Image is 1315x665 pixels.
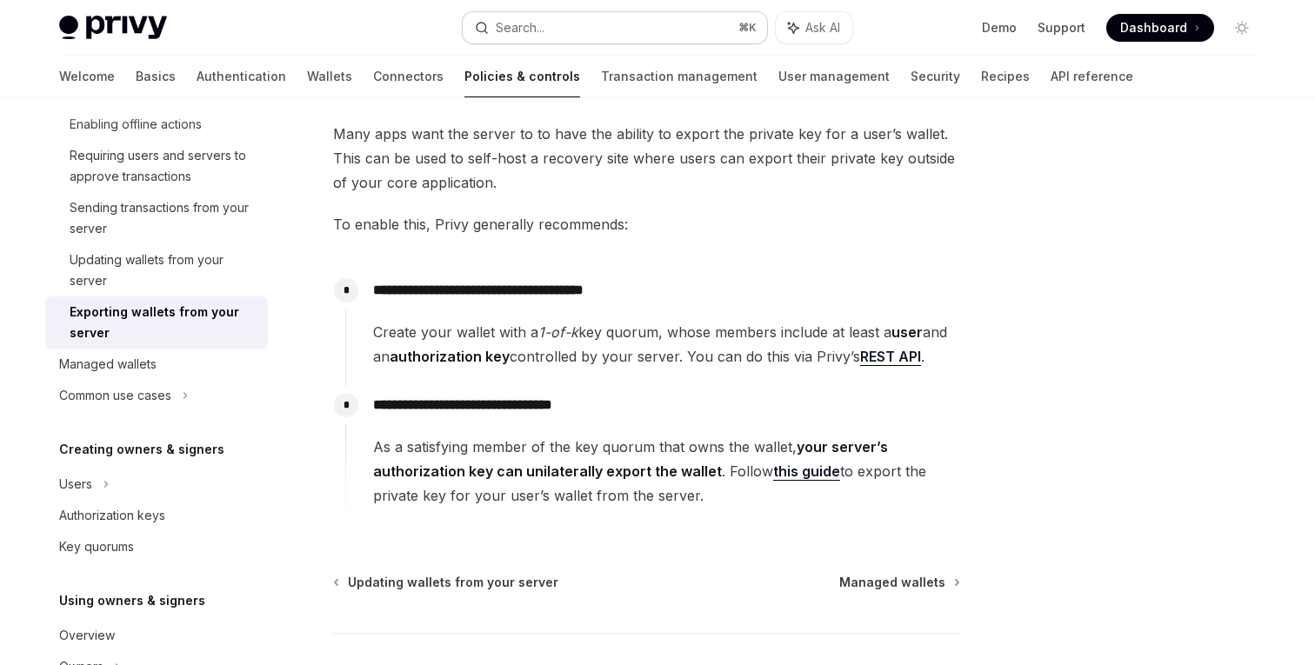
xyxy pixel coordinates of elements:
a: Updating wallets from your server [335,574,558,591]
div: Authorization keys [59,505,165,526]
div: Search... [496,17,544,38]
span: Dashboard [1120,19,1187,37]
a: User management [778,56,890,97]
button: Toggle dark mode [1228,14,1256,42]
span: To enable this, Privy generally recommends: [333,212,960,236]
a: REST API [860,348,921,366]
a: Dashboard [1106,14,1214,42]
a: Welcome [59,56,115,97]
a: Authentication [197,56,286,97]
span: As a satisfying member of the key quorum that owns the wallet, . Follow to export the private key... [373,435,959,508]
a: this guide [773,462,840,481]
strong: user [891,323,923,341]
a: Basics [136,56,176,97]
a: API reference [1051,56,1133,97]
div: Users [59,474,92,495]
span: Many apps want the server to to have the ability to export the private key for a user’s wallet. T... [333,122,960,195]
div: Common use cases [59,385,171,406]
button: Ask AI [776,12,852,43]
h5: Creating owners & signers [59,439,224,460]
div: Requiring users and servers to approve transactions [70,145,257,187]
a: Authorization keys [45,500,268,531]
span: Create your wallet with a key quorum, whose members include at least a and an controlled by your ... [373,320,959,369]
em: 1-of-k [538,323,578,341]
div: Exporting wallets from your server [70,302,257,343]
strong: authorization key [390,348,510,365]
a: Sending transactions from your server [45,192,268,244]
a: Key quorums [45,531,268,562]
a: Managed wallets [839,574,958,591]
div: Sending transactions from your server [70,197,257,239]
span: Managed wallets [839,574,945,591]
a: Connectors [373,56,444,97]
a: Support [1038,19,1085,37]
a: Overview [45,620,268,651]
a: Security [911,56,960,97]
a: Demo [982,19,1017,37]
a: Managed wallets [45,349,268,380]
a: Wallets [307,56,352,97]
a: Recipes [981,56,1030,97]
a: Transaction management [601,56,758,97]
a: Requiring users and servers to approve transactions [45,140,268,192]
div: Updating wallets from your server [70,249,257,291]
img: light logo [59,16,167,40]
h5: Using owners & signers [59,590,205,611]
button: Search...⌘K [463,12,767,43]
div: Managed wallets [59,354,157,375]
span: Updating wallets from your server [348,574,558,591]
div: Key quorums [59,536,134,557]
span: Ask AI [805,19,840,37]
a: Exporting wallets from your server [45,296,268,349]
div: Overview [59,625,115,646]
span: ⌘ K [738,21,757,35]
a: Policies & controls [464,56,580,97]
a: Updating wallets from your server [45,244,268,296]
